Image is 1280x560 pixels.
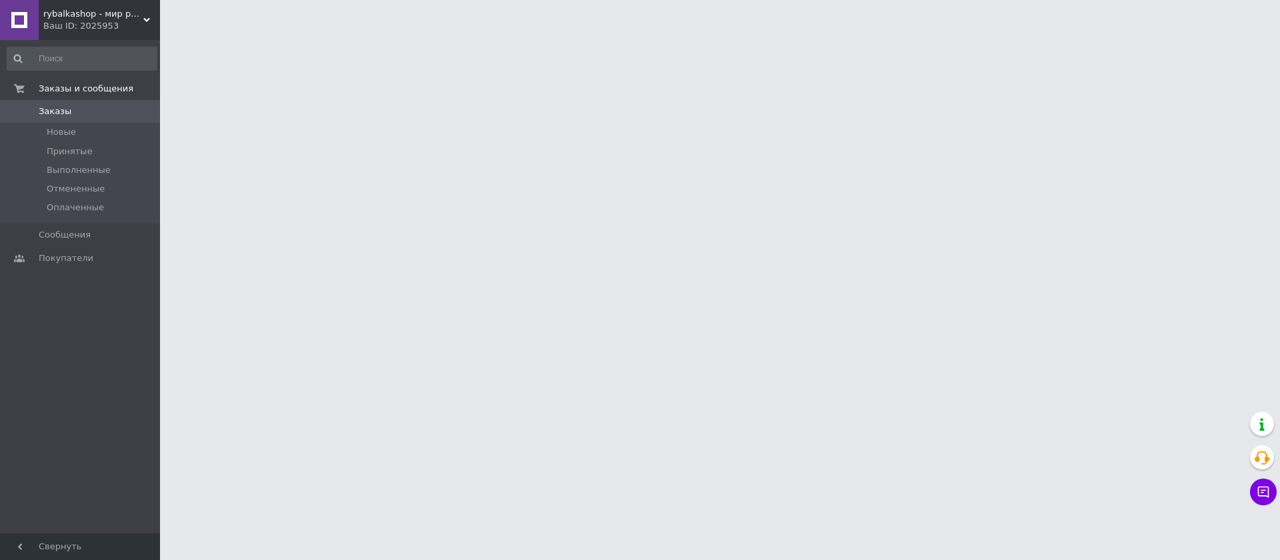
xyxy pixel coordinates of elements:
[47,183,105,195] span: Отмененные
[39,105,71,117] span: Заказы
[43,8,143,20] span: rybalkashop - мир рыбалки
[7,47,157,71] input: Поиск
[47,146,93,158] span: Принятые
[47,126,76,138] span: Новые
[39,229,91,241] span: Сообщения
[1250,479,1277,505] button: Чат с покупателем
[39,252,93,264] span: Покупатели
[43,20,160,32] div: Ваш ID: 2025953
[39,83,133,95] span: Заказы и сообщения
[47,202,104,214] span: Оплаченные
[47,164,111,176] span: Выполненные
